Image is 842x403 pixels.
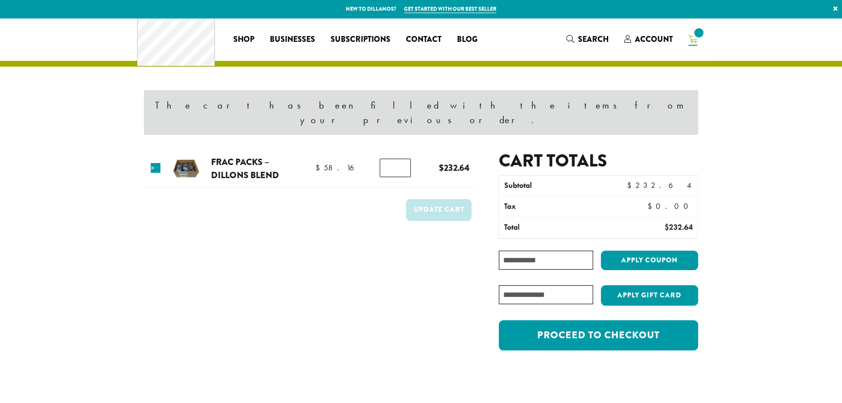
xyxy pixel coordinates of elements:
[406,199,472,221] button: Update cart
[211,155,279,182] a: Frac Packs – Dillons Blend
[457,34,477,46] span: Blog
[226,32,262,47] a: Shop
[404,5,496,13] a: Get started with our best seller
[499,218,618,238] th: Total
[665,222,693,232] bdi: 232.64
[151,163,160,173] a: Remove this item
[559,31,616,47] a: Search
[170,153,202,184] img: DCR Frac Pack | Pre-Ground Pre-Portioned Coffees
[648,201,656,211] span: $
[648,201,693,211] bdi: 0.00
[601,285,698,306] button: Apply Gift Card
[439,161,470,174] bdi: 232.64
[578,34,609,45] span: Search
[316,163,368,173] bdi: 58.16
[499,320,698,350] a: Proceed to checkout
[499,176,618,196] th: Subtotal
[270,34,315,46] span: Businesses
[439,161,444,174] span: $
[601,251,698,271] button: Apply coupon
[316,163,324,173] span: $
[627,180,693,190] bdi: 232.64
[627,180,635,190] span: $
[380,159,411,177] input: Product quantity
[499,150,698,171] h2: Cart totals
[331,34,390,46] span: Subscriptions
[233,34,254,46] span: Shop
[635,34,673,45] span: Account
[406,34,441,46] span: Contact
[144,90,698,135] div: The cart has been filled with the items from your previous order.
[665,222,669,232] span: $
[499,197,640,217] th: Tax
